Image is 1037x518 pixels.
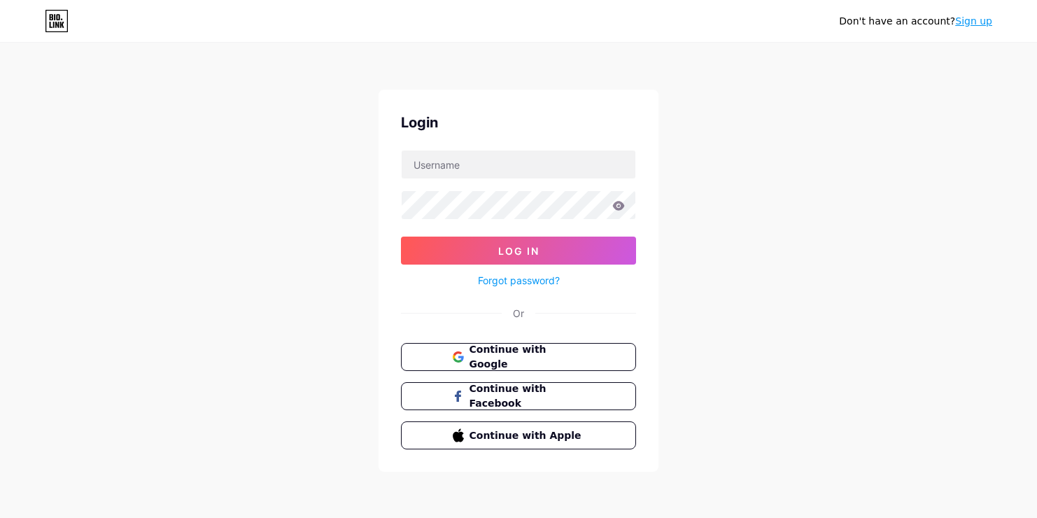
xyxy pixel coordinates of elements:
[498,245,539,257] span: Log In
[401,112,636,133] div: Login
[470,342,585,372] span: Continue with Google
[513,306,524,321] div: Or
[470,428,585,443] span: Continue with Apple
[470,381,585,411] span: Continue with Facebook
[401,343,636,371] button: Continue with Google
[839,14,992,29] div: Don't have an account?
[955,15,992,27] a: Sign up
[401,382,636,410] button: Continue with Facebook
[478,273,560,288] a: Forgot password?
[401,237,636,265] button: Log In
[402,150,635,178] input: Username
[401,421,636,449] button: Continue with Apple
